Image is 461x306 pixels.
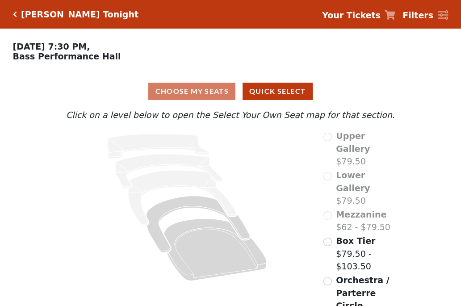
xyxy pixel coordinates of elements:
button: Quick Select [243,83,313,100]
strong: Filters [402,10,433,20]
path: Lower Gallery - Seats Available: 0 [116,154,223,188]
span: Upper Gallery [336,131,370,154]
p: Click on a level below to open the Select Your Own Seat map for that section. [64,109,397,122]
path: Upper Gallery - Seats Available: 0 [108,134,210,159]
label: $79.50 - $103.50 [336,235,397,273]
a: Click here to go back to filters [13,11,17,17]
label: $79.50 [336,130,397,168]
span: Lower Gallery [336,170,370,193]
span: Mezzanine [336,210,386,219]
strong: Your Tickets [322,10,381,20]
span: Box Tier [336,236,375,246]
path: Orchestra / Parterre Circle - Seats Available: 513 [164,219,267,281]
label: $62 - $79.50 [336,208,390,234]
label: $79.50 [336,169,397,207]
h5: [PERSON_NAME] Tonight [21,9,138,20]
a: Filters [402,9,448,22]
a: Your Tickets [322,9,395,22]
